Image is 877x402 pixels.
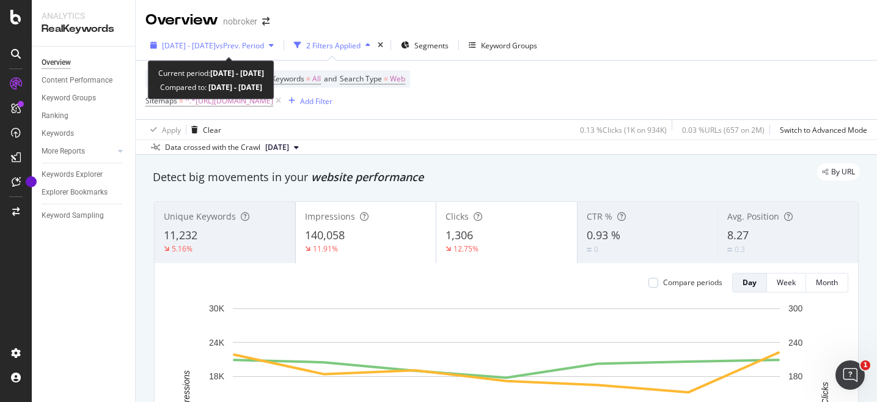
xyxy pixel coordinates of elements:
[305,228,345,242] span: 140,058
[185,92,273,110] span: ^.*[URL][DOMAIN_NAME]
[42,168,127,181] a: Keywords Explorer
[305,210,355,222] span: Impressions
[42,186,127,199] a: Explorer Bookmarks
[446,228,473,242] span: 1,306
[262,17,270,26] div: arrow-right-arrow-left
[42,10,125,22] div: Analytics
[42,145,114,158] a: More Reports
[732,273,767,292] button: Day
[42,92,127,105] a: Keyword Groups
[42,110,127,122] a: Ranking
[817,163,860,181] div: legacy label
[775,120,867,140] button: Switch to Advanced Mode
[340,73,382,84] span: Search Type
[587,248,592,251] img: Equal
[390,70,405,87] span: Web
[788,371,803,381] text: 180
[580,125,667,135] div: 0.13 % Clicks ( 1K on 934K )
[727,210,779,222] span: Avg. Position
[209,371,225,381] text: 18K
[145,35,279,55] button: [DATE] - [DATE]vsPrev. Period
[203,125,221,135] div: Clear
[186,120,221,140] button: Clear
[313,244,338,254] div: 11.91%
[396,35,453,55] button: Segments
[860,360,870,370] span: 1
[145,10,218,31] div: Overview
[265,142,289,153] span: 2025 Sep. 1st
[42,145,85,158] div: More Reports
[594,244,598,255] div: 0
[816,277,838,288] div: Month
[209,303,225,313] text: 30K
[306,73,310,84] span: =
[42,22,125,36] div: RealKeywords
[42,127,127,140] a: Keywords
[162,125,181,135] div: Apply
[682,125,765,135] div: 0.03 % URLs ( 657 on 2M )
[162,40,216,51] span: [DATE] - [DATE]
[42,209,127,222] a: Keyword Sampling
[453,244,479,254] div: 12.75%
[735,244,745,255] div: 0.3
[223,15,257,28] div: nobroker
[271,73,304,84] span: Keywords
[300,96,332,106] div: Add Filter
[284,94,332,108] button: Add Filter
[727,248,732,251] img: Equal
[831,168,855,176] span: By URL
[587,228,620,242] span: 0.93 %
[179,95,183,106] span: =
[788,303,803,313] text: 300
[42,92,96,105] div: Keyword Groups
[260,140,304,155] button: [DATE]
[587,210,612,222] span: CTR %
[835,360,865,390] iframe: Intercom live chat
[145,120,181,140] button: Apply
[207,82,262,92] b: [DATE] - [DATE]
[727,228,749,242] span: 8.27
[164,210,236,222] span: Unique Keywords
[806,273,848,292] button: Month
[414,40,449,51] span: Segments
[172,244,193,254] div: 5.16%
[324,73,337,84] span: and
[42,56,71,69] div: Overview
[209,338,225,348] text: 24K
[663,277,722,288] div: Compare periods
[780,125,867,135] div: Switch to Advanced Mode
[26,176,37,187] div: Tooltip anchor
[384,73,388,84] span: =
[777,277,796,288] div: Week
[312,70,321,87] span: All
[743,277,757,288] div: Day
[289,35,375,55] button: 2 Filters Applied
[42,74,127,87] a: Content Performance
[42,56,127,69] a: Overview
[145,95,177,106] span: Sitemaps
[42,209,104,222] div: Keyword Sampling
[446,210,469,222] span: Clicks
[210,68,264,78] b: [DATE] - [DATE]
[42,110,68,122] div: Ranking
[158,66,264,80] div: Current period:
[160,80,262,94] div: Compared to:
[767,273,806,292] button: Week
[42,168,103,181] div: Keywords Explorer
[164,228,197,242] span: 11,232
[788,338,803,348] text: 240
[42,127,74,140] div: Keywords
[42,186,108,199] div: Explorer Bookmarks
[42,74,112,87] div: Content Performance
[464,35,542,55] button: Keyword Groups
[481,40,537,51] div: Keyword Groups
[306,40,361,51] div: 2 Filters Applied
[165,142,260,153] div: Data crossed with the Crawl
[375,39,386,51] div: times
[216,40,264,51] span: vs Prev. Period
